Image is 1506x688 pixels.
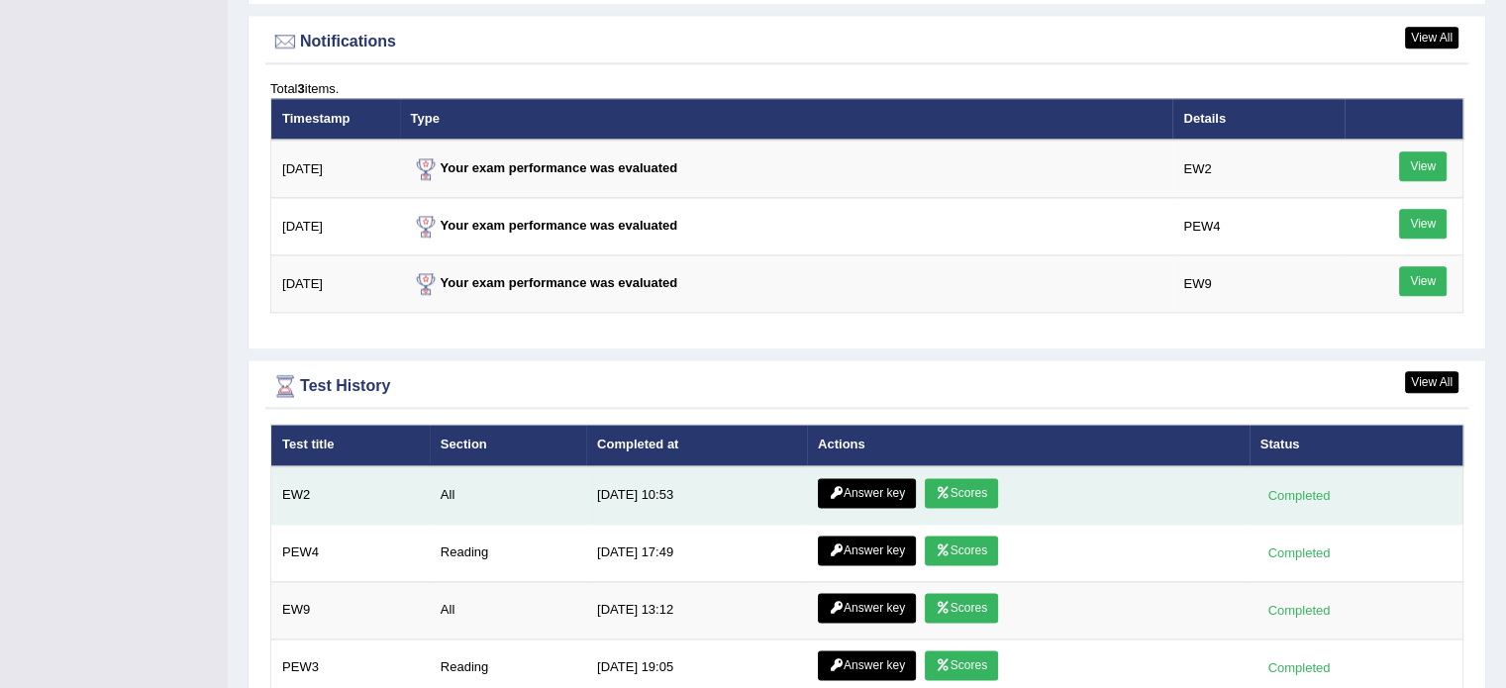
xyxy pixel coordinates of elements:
div: Completed [1260,600,1338,621]
td: All [430,466,586,525]
a: View [1399,151,1447,181]
td: EW9 [1172,255,1344,313]
td: EW2 [1172,140,1344,198]
td: PEW4 [271,524,430,581]
a: View All [1405,371,1458,393]
div: Completed [1260,542,1338,563]
td: [DATE] 13:12 [586,581,807,639]
td: EW9 [271,581,430,639]
a: View [1399,209,1447,239]
div: Notifications [270,27,1463,56]
th: Details [1172,98,1344,140]
th: Status [1250,425,1463,466]
a: View [1399,266,1447,296]
th: Timestamp [271,98,400,140]
td: [DATE] [271,140,400,198]
b: 3 [297,81,304,96]
th: Actions [807,425,1250,466]
td: [DATE] [271,198,400,255]
td: [DATE] 17:49 [586,524,807,581]
a: Answer key [818,593,916,623]
a: Answer key [818,536,916,565]
div: Total items. [270,79,1463,98]
td: [DATE] [271,255,400,313]
td: Reading [430,524,586,581]
div: Completed [1260,657,1338,678]
a: Answer key [818,478,916,508]
td: PEW4 [1172,198,1344,255]
td: All [430,581,586,639]
strong: Your exam performance was evaluated [411,218,678,233]
th: Type [400,98,1173,140]
td: EW2 [271,466,430,525]
a: View All [1405,27,1458,49]
a: Scores [925,593,998,623]
div: Test History [270,371,1463,401]
th: Completed at [586,425,807,466]
a: Scores [925,478,998,508]
a: Scores [925,536,998,565]
th: Section [430,425,586,466]
a: Answer key [818,650,916,680]
strong: Your exam performance was evaluated [411,275,678,290]
th: Test title [271,425,430,466]
a: Scores [925,650,998,680]
div: Completed [1260,485,1338,506]
strong: Your exam performance was evaluated [411,160,678,175]
td: [DATE] 10:53 [586,466,807,525]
